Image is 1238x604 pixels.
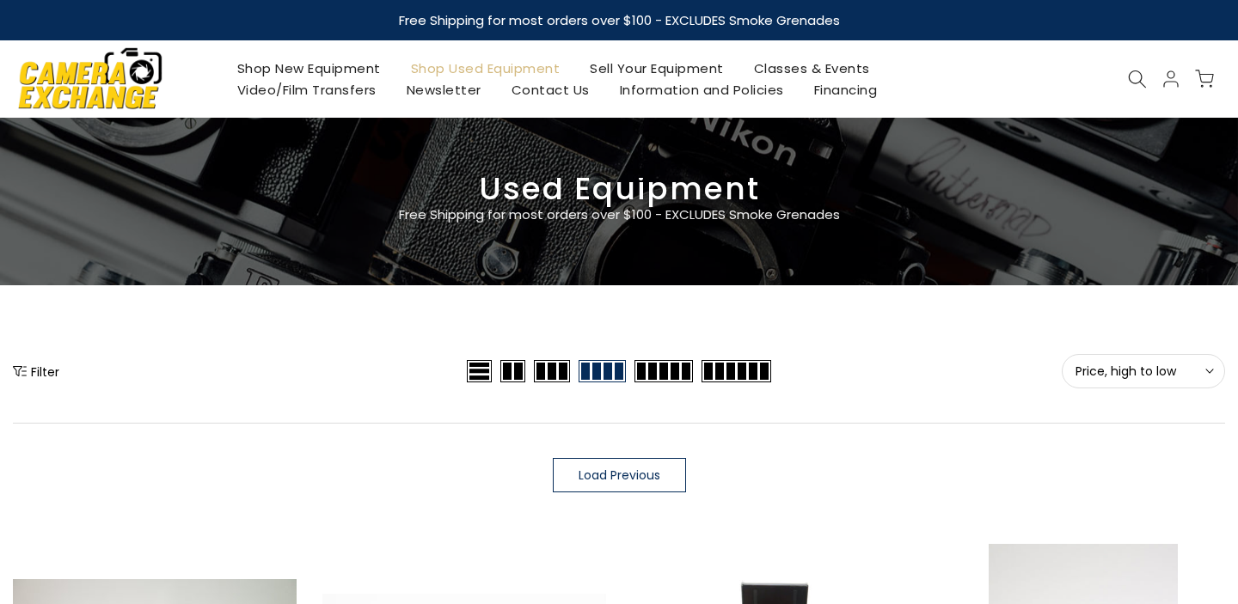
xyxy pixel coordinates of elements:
a: Financing [799,79,892,101]
a: Classes & Events [739,58,885,79]
strong: Free Shipping for most orders over $100 - EXCLUDES Smoke Grenades [399,11,840,29]
a: Shop Used Equipment [395,58,575,79]
span: Price, high to low [1076,363,1211,379]
p: Free Shipping for most orders over $100 - EXCLUDES Smoke Grenades [297,204,941,225]
button: Price, high to low [1062,354,1225,388]
a: Video/Film Transfers [222,79,391,101]
a: Contact Us [496,79,604,101]
button: Show filters [13,363,59,380]
a: Shop New Equipment [222,58,395,79]
a: Newsletter [391,79,496,101]
a: Load Previous [553,458,686,492]
a: Sell Your Equipment [575,58,739,79]
a: Information and Policies [604,79,799,101]
span: Load Previous [579,469,660,481]
h3: Used Equipment [13,178,1225,200]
